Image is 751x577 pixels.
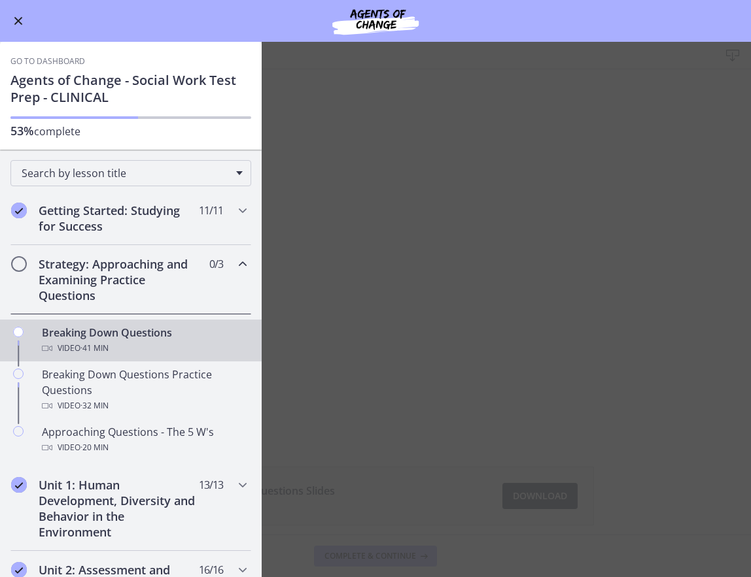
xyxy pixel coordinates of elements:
[199,203,223,218] span: 11 / 11
[10,72,251,106] h1: Agents of Change - Social Work Test Prep - CLINICAL
[39,256,198,303] h2: Strategy: Approaching and Examining Practice Questions
[10,56,85,67] a: Go to Dashboard
[297,5,454,37] img: Agents of Change
[10,123,251,139] p: complete
[22,166,230,180] span: Search by lesson title
[10,13,26,29] button: Enable menu
[39,477,198,540] h2: Unit 1: Human Development, Diversity and Behavior in the Environment
[42,440,246,455] div: Video
[209,256,223,272] span: 0 / 3
[11,203,27,218] i: Completed
[80,398,109,414] span: · 32 min
[199,477,223,493] span: 13 / 13
[42,424,246,455] div: Approaching Questions - The 5 W's
[42,367,246,414] div: Breaking Down Questions Practice Questions
[80,340,109,356] span: · 41 min
[10,160,251,186] div: Search by lesson title
[39,203,198,234] h2: Getting Started: Studying for Success
[11,477,27,493] i: Completed
[80,440,109,455] span: · 20 min
[42,340,246,356] div: Video
[10,123,34,139] span: 53%
[42,398,246,414] div: Video
[42,325,246,356] div: Breaking Down Questions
